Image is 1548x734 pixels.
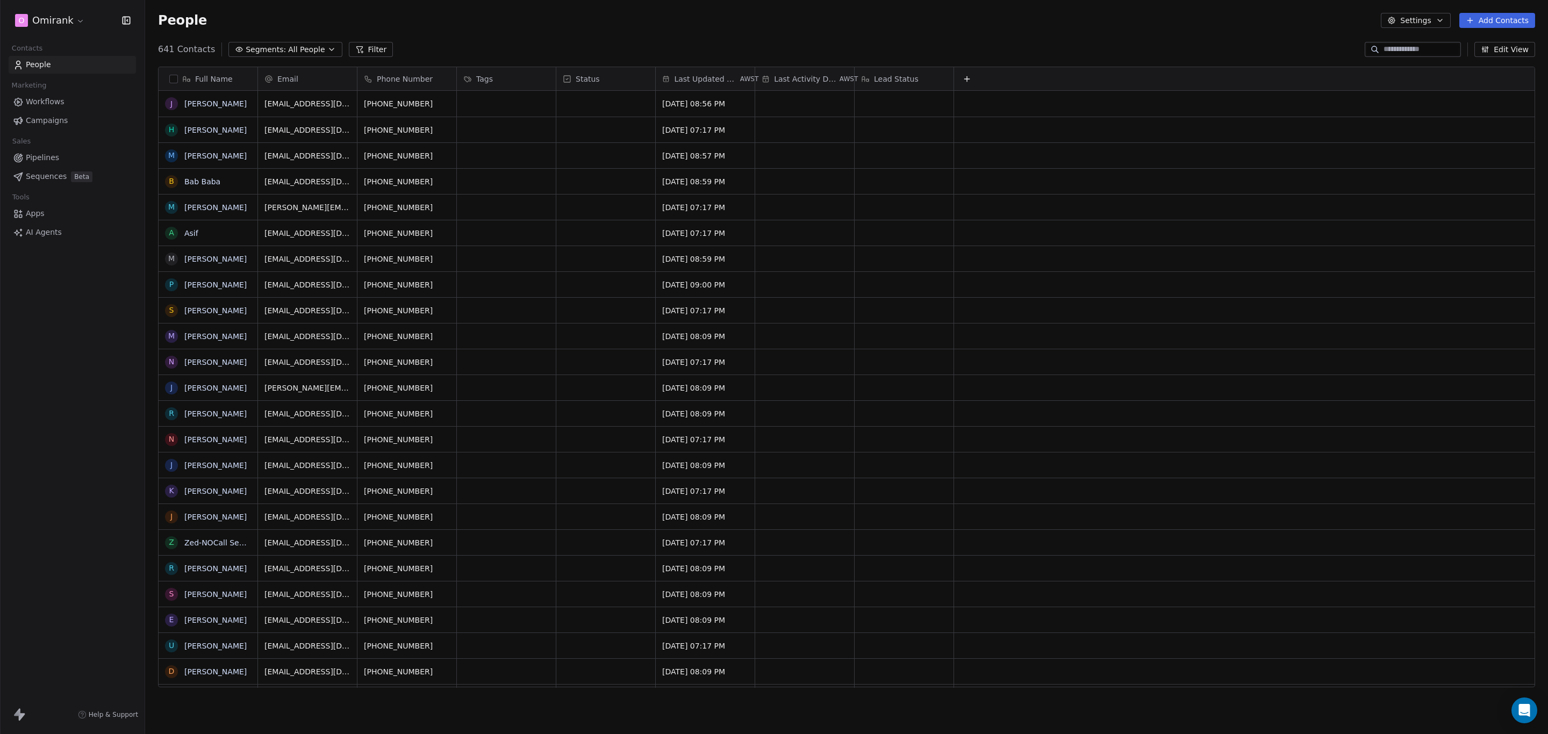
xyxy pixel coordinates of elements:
[170,382,173,393] div: j
[264,357,350,368] span: [EMAIL_ADDRESS][DOMAIN_NAME]
[662,98,748,109] span: [DATE] 08:56 PM
[264,537,350,548] span: [EMAIL_ADDRESS][DOMAIN_NAME]
[246,44,286,55] span: Segments:
[364,666,450,677] span: [PHONE_NUMBER]
[264,615,350,625] span: [EMAIL_ADDRESS][DOMAIN_NAME]
[364,537,450,548] span: [PHONE_NUMBER]
[264,383,350,393] span: [PERSON_NAME][EMAIL_ADDRESS][DOMAIN_NAME]
[364,357,450,368] span: [PHONE_NUMBER]
[184,590,247,599] a: [PERSON_NAME]
[662,589,748,600] span: [DATE] 08:09 PM
[264,512,350,522] span: [EMAIL_ADDRESS][DOMAIN_NAME]
[26,96,64,107] span: Workflows
[576,74,600,84] span: Status
[169,279,174,290] div: P
[364,383,450,393] span: [PHONE_NUMBER]
[662,176,748,187] span: [DATE] 08:59 PM
[364,615,450,625] span: [PHONE_NUMBER]
[169,124,175,135] div: H
[264,331,350,342] span: [EMAIL_ADDRESS][DOMAIN_NAME]
[264,98,350,109] span: [EMAIL_ADDRESS][DOMAIN_NAME]
[264,125,350,135] span: [EMAIL_ADDRESS][DOMAIN_NAME]
[556,67,655,90] div: Status
[8,133,35,149] span: Sales
[264,176,350,187] span: [EMAIL_ADDRESS][DOMAIN_NAME]
[169,434,174,445] div: N
[364,563,450,574] span: [PHONE_NUMBER]
[364,98,450,109] span: [PHONE_NUMBER]
[184,126,247,134] a: [PERSON_NAME]
[170,98,173,110] div: J
[1474,42,1535,57] button: Edit View
[9,56,136,74] a: People
[264,254,350,264] span: [EMAIL_ADDRESS][DOMAIN_NAME]
[9,93,136,111] a: Workflows
[1511,697,1537,723] div: Open Intercom Messenger
[264,563,350,574] span: [EMAIL_ADDRESS][DOMAIN_NAME]
[656,67,755,90] div: Last Updated DateAWST
[184,616,247,624] a: [PERSON_NAME]
[184,642,247,650] a: [PERSON_NAME]
[662,434,748,445] span: [DATE] 07:17 PM
[662,641,748,651] span: [DATE] 07:17 PM
[264,641,350,651] span: [EMAIL_ADDRESS][DOMAIN_NAME]
[26,227,62,238] span: AI Agents
[184,99,247,108] a: [PERSON_NAME]
[184,177,220,186] a: Bab Baba
[740,75,759,83] span: AWST
[170,459,173,471] div: J
[169,537,174,548] div: Z
[169,563,174,574] div: R
[264,589,350,600] span: [EMAIL_ADDRESS][DOMAIN_NAME]
[774,74,837,84] span: Last Activity Date
[169,614,174,625] div: E
[840,75,858,83] span: AWST
[288,44,325,55] span: All People
[662,512,748,522] span: [DATE] 08:09 PM
[662,279,748,290] span: [DATE] 09:00 PM
[8,189,34,205] span: Tools
[168,202,175,213] div: M
[662,486,748,496] span: [DATE] 07:17 PM
[159,91,258,688] div: grid
[184,229,198,238] a: Asif
[364,202,450,213] span: [PHONE_NUMBER]
[184,358,247,366] a: [PERSON_NAME]
[264,486,350,496] span: [EMAIL_ADDRESS][DOMAIN_NAME]
[662,615,748,625] span: [DATE] 08:09 PM
[169,640,174,651] div: U
[184,306,247,315] a: [PERSON_NAME]
[364,512,450,522] span: [PHONE_NUMBER]
[264,408,350,419] span: [EMAIL_ADDRESS][DOMAIN_NAME]
[364,408,450,419] span: [PHONE_NUMBER]
[662,331,748,342] span: [DATE] 08:09 PM
[1459,13,1535,28] button: Add Contacts
[184,152,247,160] a: [PERSON_NAME]
[13,11,87,30] button: OOmirank
[364,589,450,600] span: [PHONE_NUMBER]
[158,43,215,56] span: 641 Contacts
[184,435,247,444] a: [PERSON_NAME]
[158,12,207,28] span: People
[264,666,350,677] span: [EMAIL_ADDRESS][DOMAIN_NAME]
[184,203,247,212] a: [PERSON_NAME]
[169,305,174,316] div: S
[169,227,174,239] div: A
[364,279,450,290] span: [PHONE_NUMBER]
[662,563,748,574] span: [DATE] 08:09 PM
[364,486,450,496] span: [PHONE_NUMBER]
[264,202,350,213] span: [PERSON_NAME][EMAIL_ADDRESS][DOMAIN_NAME]
[874,74,919,84] span: Lead Status
[755,67,854,90] div: Last Activity DateAWST
[662,125,748,135] span: [DATE] 07:17 PM
[364,125,450,135] span: [PHONE_NUMBER]
[364,150,450,161] span: [PHONE_NUMBER]
[32,13,74,27] span: Omirank
[168,330,175,342] div: M
[264,150,350,161] span: [EMAIL_ADDRESS][DOMAIN_NAME]
[674,74,737,84] span: Last Updated Date
[662,537,748,548] span: [DATE] 07:17 PM
[184,409,247,418] a: [PERSON_NAME]
[7,40,47,56] span: Contacts
[264,279,350,290] span: [EMAIL_ADDRESS][DOMAIN_NAME]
